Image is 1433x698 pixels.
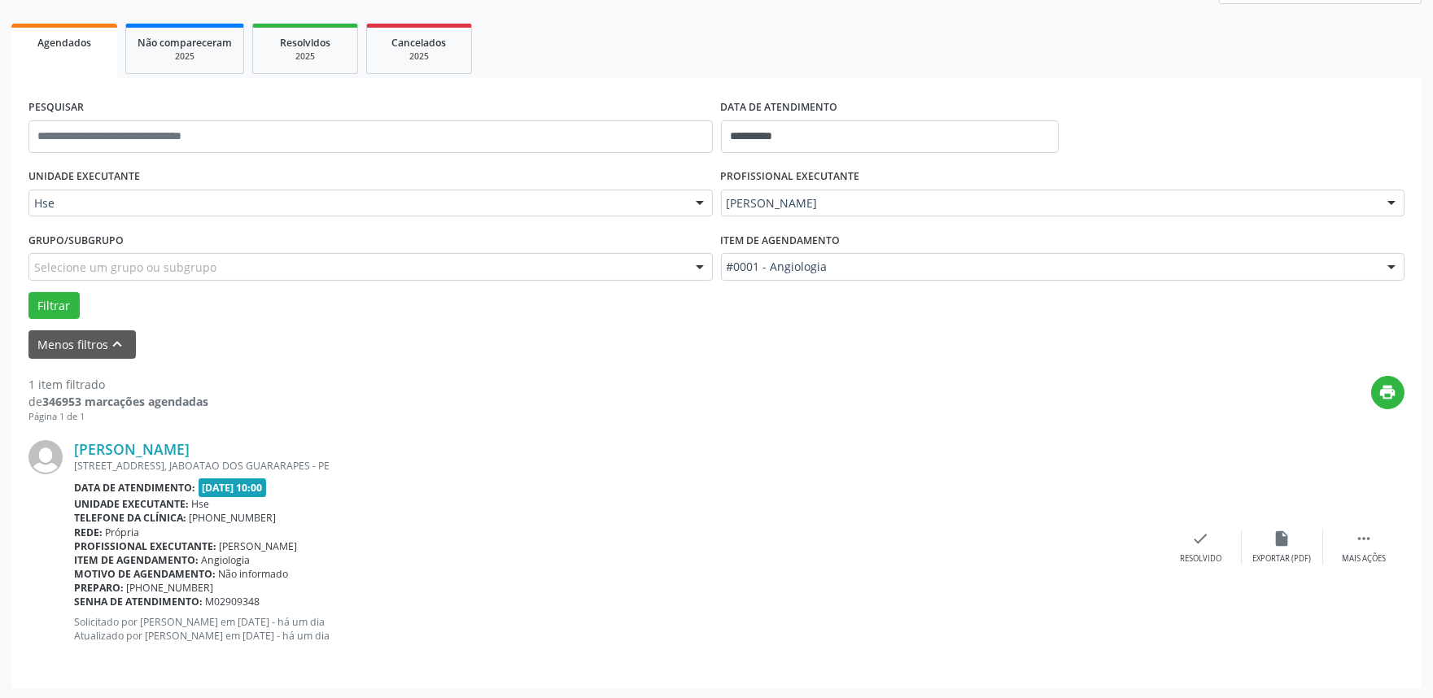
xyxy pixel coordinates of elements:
span: [PERSON_NAME] [220,539,298,553]
b: Telefone da clínica: [74,511,186,525]
span: Própria [106,526,140,539]
span: Selecione um grupo ou subgrupo [34,259,216,276]
button: Filtrar [28,292,80,320]
span: [PHONE_NUMBER] [190,511,277,525]
label: Grupo/Subgrupo [28,228,124,253]
label: PROFISSIONAL EXECUTANTE [721,164,860,190]
span: [PHONE_NUMBER] [127,581,214,595]
div: 1 item filtrado [28,376,208,393]
span: Não informado [219,567,289,581]
b: Item de agendamento: [74,553,199,567]
b: Profissional executante: [74,539,216,553]
i:  [1355,530,1373,547]
div: Resolvido [1180,553,1221,565]
span: Resolvidos [280,36,330,50]
span: [DATE] 10:00 [199,478,267,497]
button: print [1371,376,1405,409]
i: keyboard_arrow_up [109,335,127,353]
span: #0001 - Angiologia [727,259,1372,275]
label: DATA DE ATENDIMENTO [721,95,838,120]
div: Mais ações [1342,553,1386,565]
label: Item de agendamento [721,228,841,253]
b: Rede: [74,526,103,539]
span: Cancelados [392,36,447,50]
b: Preparo: [74,581,124,595]
div: Página 1 de 1 [28,410,208,424]
div: Exportar (PDF) [1253,553,1312,565]
span: Angiologia [202,553,251,567]
label: PESQUISAR [28,95,84,120]
b: Unidade executante: [74,497,189,511]
strong: 346953 marcações agendadas [42,394,208,409]
a: [PERSON_NAME] [74,440,190,458]
p: Solicitado por [PERSON_NAME] em [DATE] - há um dia Atualizado por [PERSON_NAME] em [DATE] - há um... [74,615,1160,643]
div: de [28,393,208,410]
i: check [1192,530,1210,547]
span: M02909348 [206,595,260,609]
img: img [28,440,63,474]
span: Hse [192,497,210,511]
button: Menos filtroskeyboard_arrow_up [28,330,136,359]
label: UNIDADE EXECUTANTE [28,164,140,190]
b: Motivo de agendamento: [74,567,216,581]
div: 2025 [264,50,346,63]
i: insert_drive_file [1274,530,1291,547]
span: [PERSON_NAME] [727,195,1372,212]
div: [STREET_ADDRESS], JABOATAO DOS GUARARAPES - PE [74,459,1160,473]
span: Não compareceram [138,36,232,50]
span: Agendados [37,36,91,50]
div: 2025 [378,50,460,63]
div: 2025 [138,50,232,63]
i: print [1379,383,1397,401]
b: Senha de atendimento: [74,595,203,609]
b: Data de atendimento: [74,481,195,495]
span: Hse [34,195,679,212]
